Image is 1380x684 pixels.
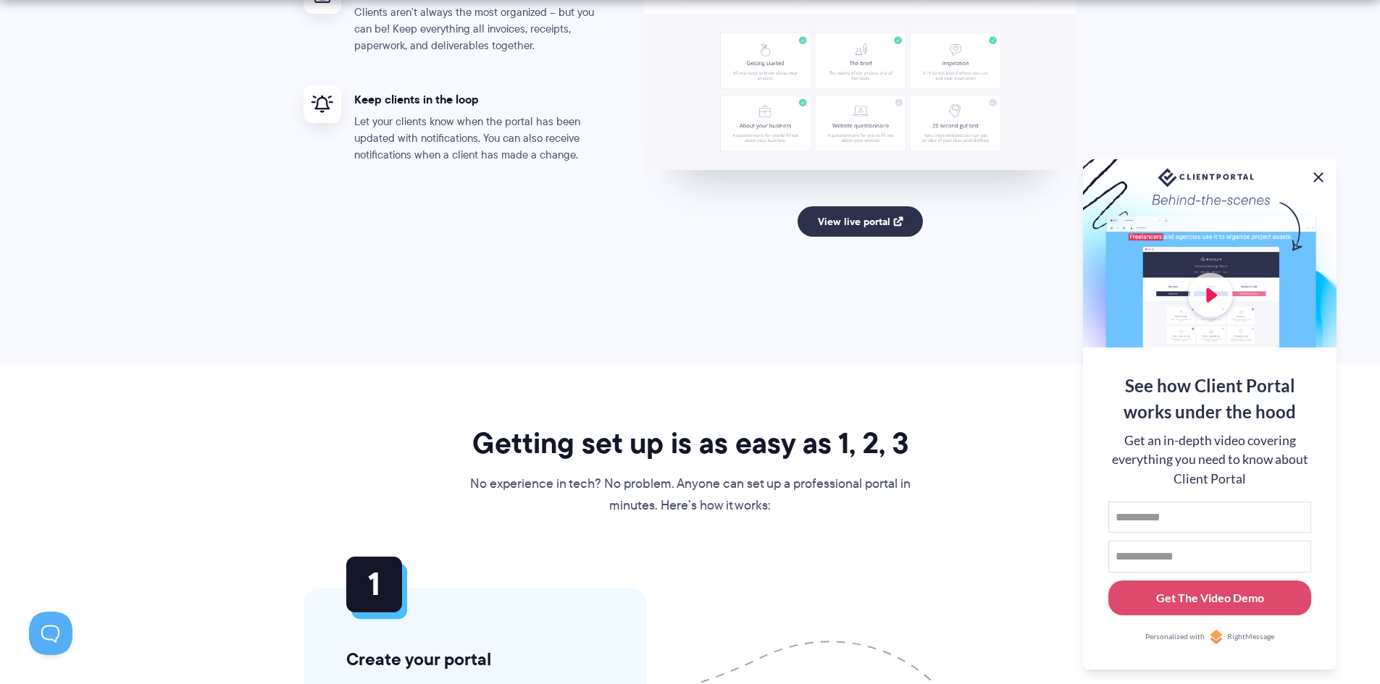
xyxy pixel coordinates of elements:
button: Get The Video Demo [1108,580,1311,616]
span: RightMessage [1227,631,1274,643]
p: Let your clients know when the portal has been updated with notifications. You can also receive n... [354,114,601,164]
iframe: Toggle Customer Support [29,612,72,655]
p: No experience in tech? No problem. Anyone can set up a professional portal in minutes. Here’s how... [469,473,912,517]
div: Get an in-depth video covering everything you need to know about Client Portal [1108,431,1311,489]
div: Get The Video Demo [1156,589,1264,607]
a: Personalized withRightMessage [1108,630,1311,644]
span: Personalized with [1145,631,1205,643]
h4: Keep clients in the loop [354,92,601,107]
img: Personalized with RightMessage [1209,630,1224,644]
h2: Getting set up is as easy as 1, 2, 3 [469,425,912,461]
a: View live portal [798,206,923,237]
div: See how Client Portal works under the hood [1108,373,1311,425]
p: Clients aren't always the most organized – but you can be! Keep everything all invoices, receipts... [354,4,601,54]
h3: Create your portal [346,649,604,670]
